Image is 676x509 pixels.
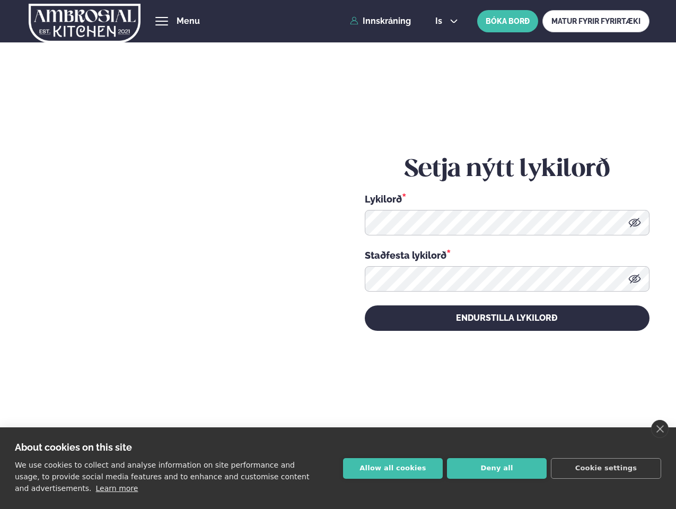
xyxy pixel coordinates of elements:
button: BÓKA BORÐ [477,10,538,32]
a: close [651,420,669,438]
button: is [427,17,467,25]
h2: Velkomin á Ambrosial kitchen! [27,329,247,418]
a: Learn more [96,484,138,493]
h2: Setja nýtt lykilorð [365,155,649,185]
span: is [435,17,445,25]
img: logo [29,2,141,45]
button: Cookie settings [551,458,661,479]
div: Staðfesta lykilorð [365,248,649,262]
button: hamburger [155,15,168,28]
a: MATUR FYRIR FYRIRTÆKI [542,10,649,32]
button: Deny all [447,458,547,479]
button: Allow all cookies [343,458,443,479]
button: Endurstilla lykilorð [365,305,649,331]
p: We use cookies to collect and analyse information on site performance and usage, to provide socia... [15,461,309,493]
a: Innskráning [350,16,411,26]
div: Lykilorð [365,192,649,206]
strong: About cookies on this site [15,442,132,453]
